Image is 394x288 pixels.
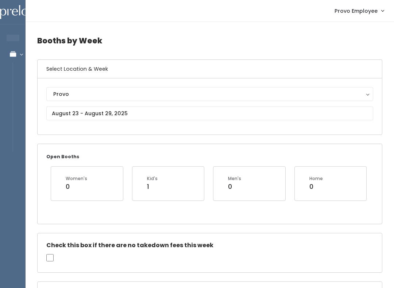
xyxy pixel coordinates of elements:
div: Kid's [147,175,158,182]
div: 1 [147,182,158,191]
span: Provo Employee [335,7,378,15]
h6: Select Location & Week [38,60,382,78]
div: Women's [66,175,87,182]
div: 0 [309,182,323,191]
button: Provo [46,87,373,101]
div: Home [309,175,323,182]
div: 0 [228,182,241,191]
div: Provo [53,90,366,98]
small: Open Booths [46,153,79,160]
input: August 23 - August 29, 2025 [46,106,373,120]
div: 0 [66,182,87,191]
h5: Check this box if there are no takedown fees this week [46,242,373,249]
div: Men's [228,175,241,182]
h4: Booths by Week [37,31,382,51]
a: Provo Employee [327,3,391,19]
